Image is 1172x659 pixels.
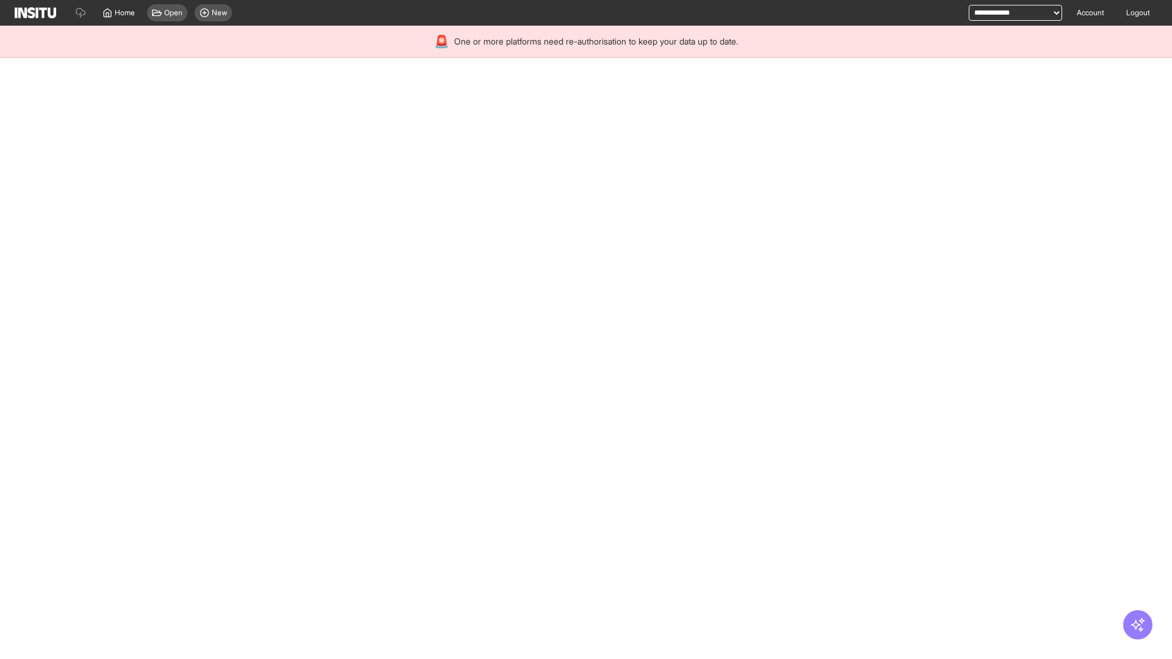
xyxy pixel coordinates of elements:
[115,8,135,18] span: Home
[164,8,183,18] span: Open
[212,8,227,18] span: New
[434,33,449,50] div: 🚨
[454,35,738,48] span: One or more platforms need re-authorisation to keep your data up to date.
[15,7,56,18] img: Logo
